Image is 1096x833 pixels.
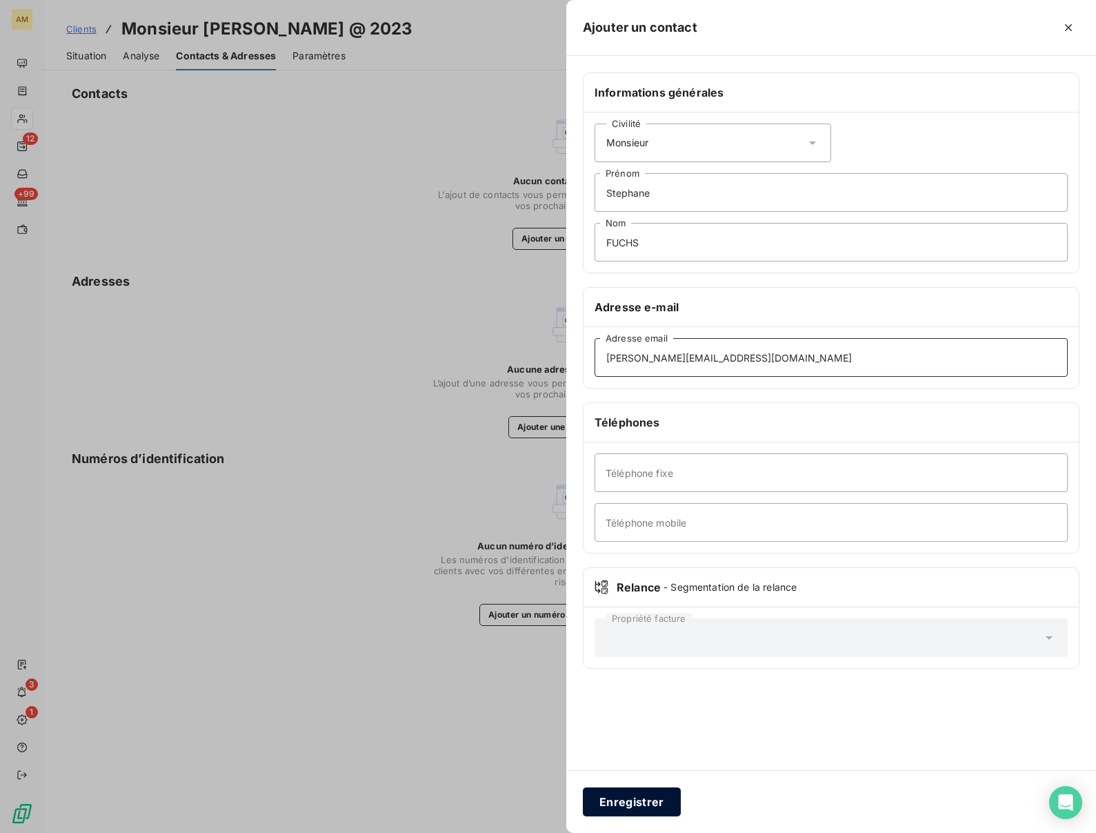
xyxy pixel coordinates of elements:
[595,503,1068,542] input: placeholder
[595,338,1068,377] input: placeholder
[664,580,797,594] span: - Segmentation de la relance
[595,84,1068,101] h6: Informations générales
[583,18,697,37] h5: Ajouter un contact
[583,787,681,816] button: Enregistrer
[595,414,1068,431] h6: Téléphones
[595,453,1068,492] input: placeholder
[595,173,1068,212] input: placeholder
[595,299,1068,315] h6: Adresse e-mail
[606,136,648,150] span: Monsieur
[595,579,1068,596] div: Relance
[1049,786,1082,819] div: Open Intercom Messenger
[595,223,1068,262] input: placeholder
